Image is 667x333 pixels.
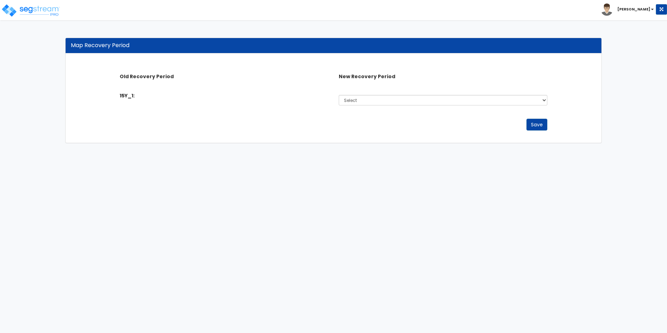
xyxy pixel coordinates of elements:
[339,73,395,80] b: New Recovery Period
[601,3,613,16] img: avatar.png
[120,92,135,99] label: 15Y_1:
[71,42,596,50] div: Map Recovery Period
[526,119,547,131] button: Save
[617,7,650,12] b: [PERSON_NAME]
[1,3,60,17] img: logo_pro_r.png
[120,73,174,80] b: Old Recovery Period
